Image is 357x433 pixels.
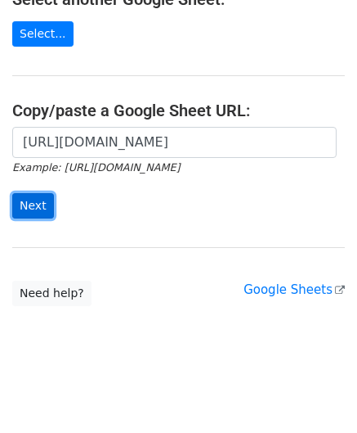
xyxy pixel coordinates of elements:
input: Paste your Google Sheet URL here [12,127,337,158]
input: Next [12,193,54,219]
small: Example: [URL][DOMAIN_NAME] [12,161,180,174]
a: Google Sheets [243,282,345,297]
iframe: Chat Widget [275,354,357,433]
a: Select... [12,21,74,47]
h4: Copy/paste a Google Sheet URL: [12,101,345,120]
a: Need help? [12,281,91,306]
